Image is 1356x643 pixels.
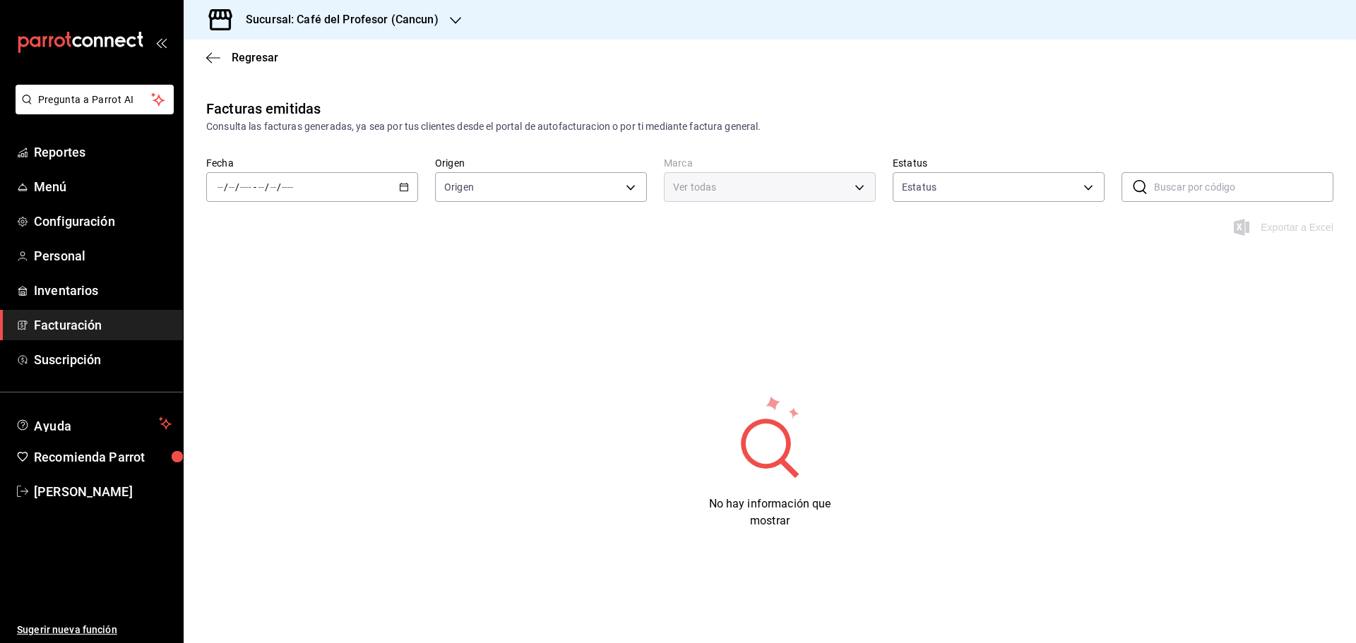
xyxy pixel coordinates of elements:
span: Sugerir nueva función [17,623,172,637]
label: Estatus [893,158,1105,168]
input: Buscar por código [1154,173,1333,201]
span: Reportes [34,143,172,162]
span: Regresar [232,51,278,64]
span: Configuración [34,212,172,231]
span: Recomienda Parrot [34,447,172,467]
input: -- [228,181,235,193]
span: / [277,181,281,193]
span: Pregunta a Parrot AI [38,92,152,107]
div: Consulta las facturas generadas, ya sea por tus clientes desde el portal de autofacturacion o por... [206,119,1333,134]
span: / [224,181,228,193]
span: / [235,181,239,193]
input: -- [258,181,265,193]
span: Origen [444,180,474,194]
span: No hay información que mostrar [709,497,831,527]
button: open_drawer_menu [155,37,167,48]
input: ---- [239,181,252,193]
div: Facturas emitidas [206,98,321,119]
button: Pregunta a Parrot AI [16,85,174,114]
input: -- [217,181,224,193]
span: / [265,181,269,193]
button: Regresar [206,51,278,64]
span: Facturación [34,316,172,335]
label: Marca [664,158,876,168]
input: -- [270,181,277,193]
h3: Sucursal: Café del Profesor (Cancun) [234,11,439,28]
span: Estatus [902,180,936,194]
a: Pregunta a Parrot AI [10,102,174,117]
span: Ayuda [34,415,153,432]
label: Origen [435,158,647,168]
span: Ver todas [673,180,716,194]
span: Menú [34,177,172,196]
input: ---- [281,181,294,193]
label: Fecha [206,158,418,168]
span: Inventarios [34,281,172,300]
span: - [254,181,256,193]
span: Personal [34,246,172,265]
span: Suscripción [34,350,172,369]
span: [PERSON_NAME] [34,482,172,501]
